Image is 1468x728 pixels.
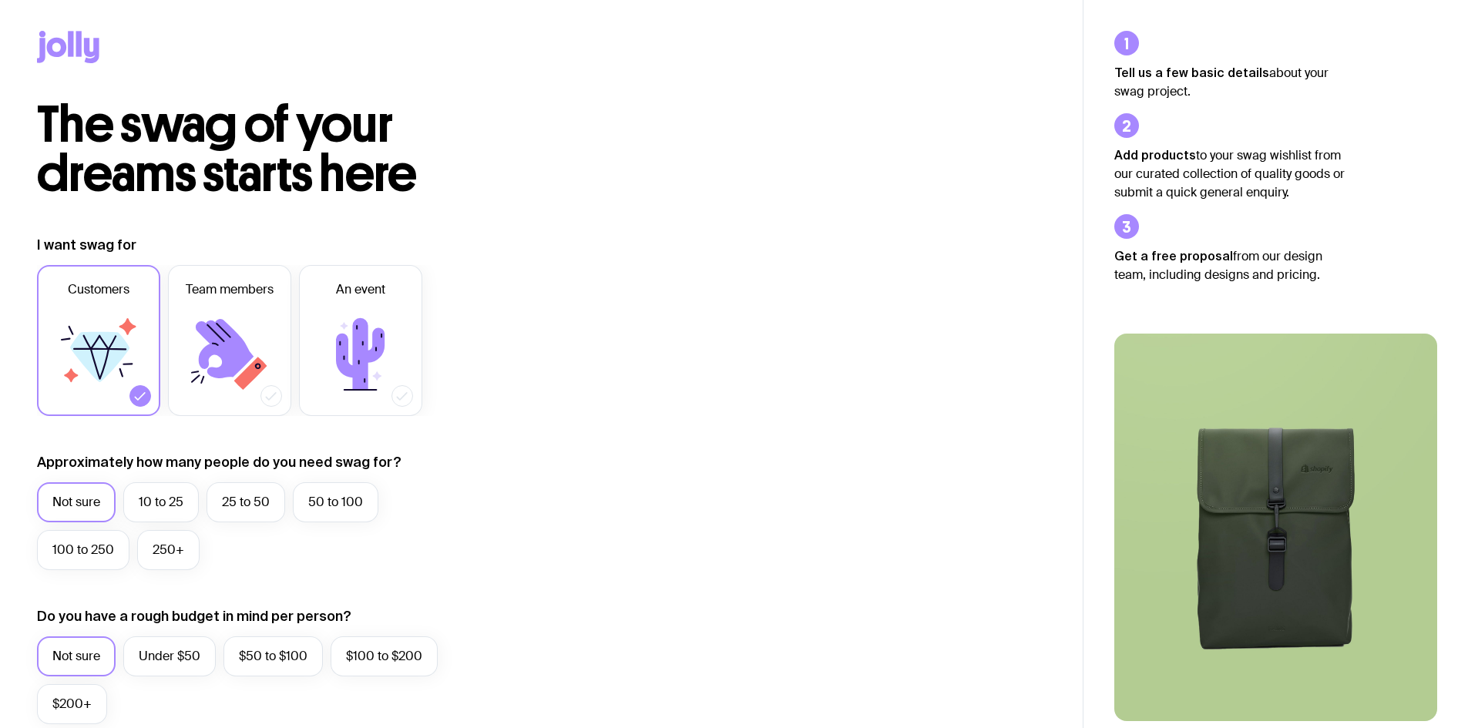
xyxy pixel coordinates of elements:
label: $100 to $200 [331,636,438,676]
strong: Get a free proposal [1114,249,1233,263]
label: 100 to 250 [37,530,129,570]
label: 250+ [137,530,200,570]
label: Under $50 [123,636,216,676]
span: An event [336,280,385,299]
p: to your swag wishlist from our curated collection of quality goods or submit a quick general enqu... [1114,146,1345,202]
p: about your swag project. [1114,63,1345,101]
label: Do you have a rough budget in mind per person? [37,607,351,626]
strong: Add products [1114,148,1196,162]
p: from our design team, including designs and pricing. [1114,247,1345,284]
label: Not sure [37,636,116,676]
span: Team members [186,280,274,299]
label: I want swag for [37,236,136,254]
label: $200+ [37,684,107,724]
label: 50 to 100 [293,482,378,522]
label: 10 to 25 [123,482,199,522]
span: The swag of your dreams starts here [37,94,417,204]
label: 25 to 50 [207,482,285,522]
span: Customers [68,280,129,299]
label: $50 to $100 [223,636,323,676]
label: Approximately how many people do you need swag for? [37,453,401,471]
strong: Tell us a few basic details [1114,65,1269,79]
label: Not sure [37,482,116,522]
